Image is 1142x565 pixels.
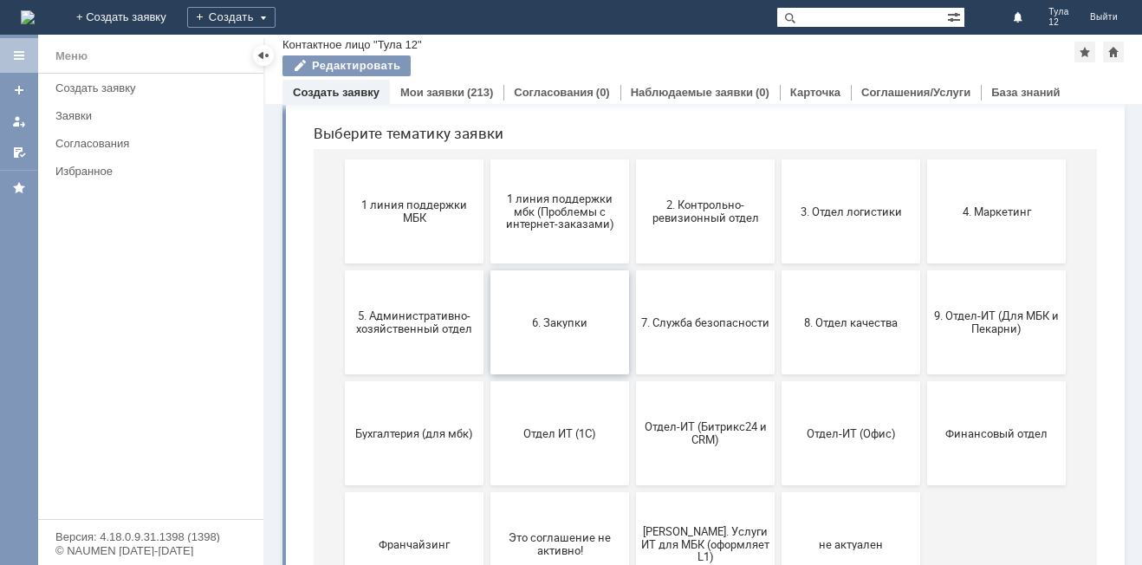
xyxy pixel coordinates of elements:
div: (213) [467,86,493,99]
span: Бухгалтерия (для мбк) [50,475,178,488]
a: Карточка [790,86,840,99]
span: 5. Административно-хозяйственный отдел [50,358,178,384]
button: Бухгалтерия (для мбк) [45,430,184,534]
button: Финансовый отдел [627,430,766,534]
a: Согласования [514,86,594,99]
a: Мои заявки [5,107,33,135]
div: Избранное [55,165,234,178]
div: Создать [187,7,276,28]
a: Создать заявку [293,86,380,99]
span: 1 линия поддержки МБК [50,247,178,273]
span: Отдел ИТ (1С) [196,475,324,488]
a: Согласования [49,130,260,157]
span: 6. Закупки [196,364,324,377]
img: logo [21,10,35,24]
div: Согласования [55,137,253,150]
div: Скрыть меню [253,45,274,66]
span: 9. Отдел-ИТ (Для МБК и Пекарни) [633,358,761,384]
label: Воспользуйтесь поиском [232,42,579,60]
input: Например, почта или справка [232,77,579,109]
span: 1 линия поддержки мбк (Проблемы с интернет-заказами) [196,240,324,279]
div: Меню [55,46,88,67]
div: Версия: 4.18.0.9.31.1398 (1398) [55,531,246,542]
button: 2. Контрольно-ревизионный отдел [336,208,475,312]
span: 8. Отдел качества [487,364,615,377]
div: © NAUMEN [DATE]-[DATE] [55,545,246,556]
button: 4. Маркетинг [627,208,766,312]
span: Расширенный поиск [947,8,964,24]
header: Выберите тематику заявки [14,173,797,191]
div: Заявки [55,109,253,122]
a: База знаний [991,86,1060,99]
span: Отдел-ИТ (Офис) [487,475,615,488]
span: Финансовый отдел [633,475,761,488]
span: Тула [1048,7,1069,17]
button: Отдел ИТ (1С) [191,430,329,534]
div: Сделать домашней страницей [1103,42,1124,62]
button: 8. Отдел качества [482,319,620,423]
span: 2. Контрольно-ревизионный отдел [341,247,470,273]
a: Заявки [49,102,260,129]
div: Контактное лицо "Тула 12" [282,38,422,51]
button: 6. Закупки [191,319,329,423]
button: 3. Отдел логистики [482,208,620,312]
a: Создать заявку [5,76,33,104]
a: Перейти на домашнюю страницу [21,10,35,24]
span: 7. Служба безопасности [341,364,470,377]
span: 4. Маркетинг [633,253,761,266]
a: Соглашения/Услуги [861,86,970,99]
div: (0) [596,86,610,99]
span: Отдел-ИТ (Битрикс24 и CRM) [341,469,470,495]
button: Отдел-ИТ (Битрикс24 и CRM) [336,430,475,534]
span: 3. Отдел логистики [487,253,615,266]
button: 9. Отдел-ИТ (Для МБК и Пекарни) [627,319,766,423]
a: Мои согласования [5,139,33,166]
div: (0) [756,86,769,99]
button: Отдел-ИТ (Офис) [482,430,620,534]
div: Добавить в избранное [1074,42,1095,62]
button: 1 линия поддержки мбк (Проблемы с интернет-заказами) [191,208,329,312]
span: 12 [1048,17,1069,28]
a: Наблюдаемые заявки [631,86,753,99]
button: 7. Служба безопасности [336,319,475,423]
div: Создать заявку [55,81,253,94]
button: 5. Административно-хозяйственный отдел [45,319,184,423]
button: 1 линия поддержки МБК [45,208,184,312]
a: Мои заявки [400,86,464,99]
a: Создать заявку [49,75,260,101]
